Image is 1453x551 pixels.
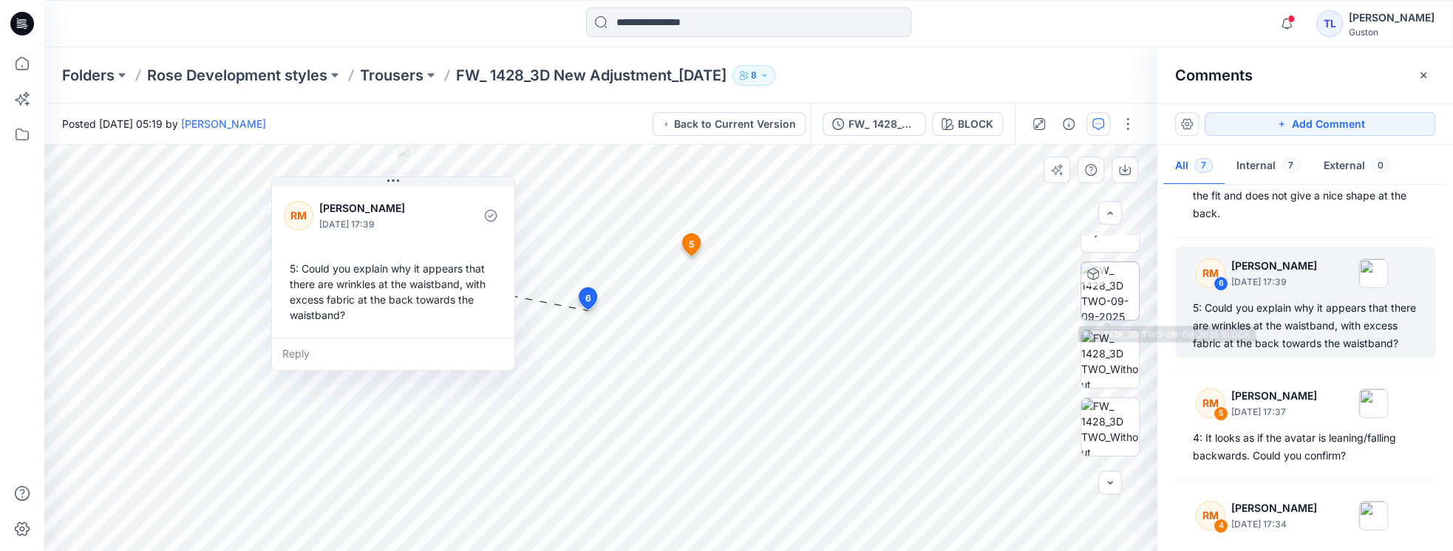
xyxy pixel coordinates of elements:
[1196,501,1225,530] div: RM
[147,65,327,86] a: Rose Development styles
[823,112,926,136] button: FW_ 1428_3D New Adjustment_[DATE]
[958,116,993,132] div: BLOCK
[1193,299,1418,352] div: 5: Could you explain why it appears that there are wrinkles at the waistband, with excess fabric ...
[360,65,423,86] a: Trousers
[1231,499,1317,517] p: [PERSON_NAME]
[732,65,775,86] button: 8
[585,292,591,305] span: 6
[1193,429,1418,465] div: 4: It looks as if the avatar is leaning/falling backwards. Could you confirm?
[848,116,916,132] div: FW_ 1428_3D New Adjustment_09-09-2025
[1163,148,1225,185] button: All
[1282,158,1300,173] span: 7
[62,116,266,131] span: Posted [DATE] 05:19 by
[1081,262,1139,320] img: FW_ 1428_3D TWO-09-09-2025 BLOCK
[751,67,757,83] p: 8
[181,117,266,130] a: [PERSON_NAME]
[1214,276,1228,291] div: 6
[272,338,514,370] div: Reply
[1231,387,1317,405] p: [PERSON_NAME]
[653,112,806,136] button: Back to Current Version
[1231,405,1317,420] p: [DATE] 17:37
[1081,398,1139,456] img: FW_ 1428_3D TWO_Without Avatar_09-09-2025_BLOCK_Left
[1214,406,1228,421] div: 5
[1371,158,1390,173] span: 0
[1231,275,1317,290] p: [DATE] 17:39
[1231,517,1317,532] p: [DATE] 17:34
[1175,66,1253,84] h2: Comments
[284,201,313,230] div: RM
[456,65,726,86] p: FW_ 1428_3D New Adjustment_[DATE]
[1057,112,1081,136] button: Details
[1081,330,1139,388] img: FW_ 1428_3D TWO_Without Avatar_09-09-2025_BLOCK_Front
[1225,148,1312,185] button: Internal
[1349,27,1435,38] div: Guston
[1231,257,1317,275] p: [PERSON_NAME]
[1196,259,1225,288] div: RM
[1312,148,1402,185] button: External
[1194,158,1213,173] span: 7
[1349,9,1435,27] div: [PERSON_NAME]
[1316,10,1343,37] div: TL
[1196,389,1225,418] div: RM
[689,238,694,251] span: 5
[62,65,115,86] a: Folders
[319,217,440,232] p: [DATE] 17:39
[1214,519,1228,533] div: 4
[284,255,503,329] div: 5: Could you explain why it appears that there are wrinkles at the waistband, with excess fabric ...
[1205,112,1435,136] button: Add Comment
[932,112,1003,136] button: BLOCK
[319,199,440,217] p: [PERSON_NAME]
